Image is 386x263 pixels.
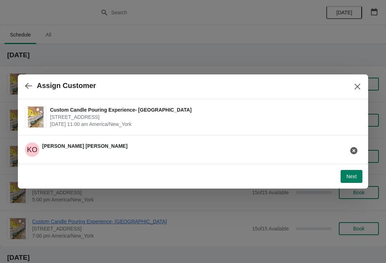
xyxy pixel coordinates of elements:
img: Custom Candle Pouring Experience- Delray Beach | 415 East Atlantic Avenue, Delray Beach, FL, USA ... [28,107,44,127]
span: Katherine [25,142,39,157]
span: [PERSON_NAME] [PERSON_NAME] [42,143,128,149]
button: Next [341,170,362,183]
h2: Assign Customer [37,82,96,90]
text: KO [27,146,38,154]
button: Close [351,80,364,93]
span: Custom Candle Pouring Experience- [GEOGRAPHIC_DATA] [50,106,357,113]
span: [STREET_ADDRESS] [50,113,357,121]
span: Next [346,174,357,179]
span: [DATE] 11:00 am America/New_York [50,121,357,128]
